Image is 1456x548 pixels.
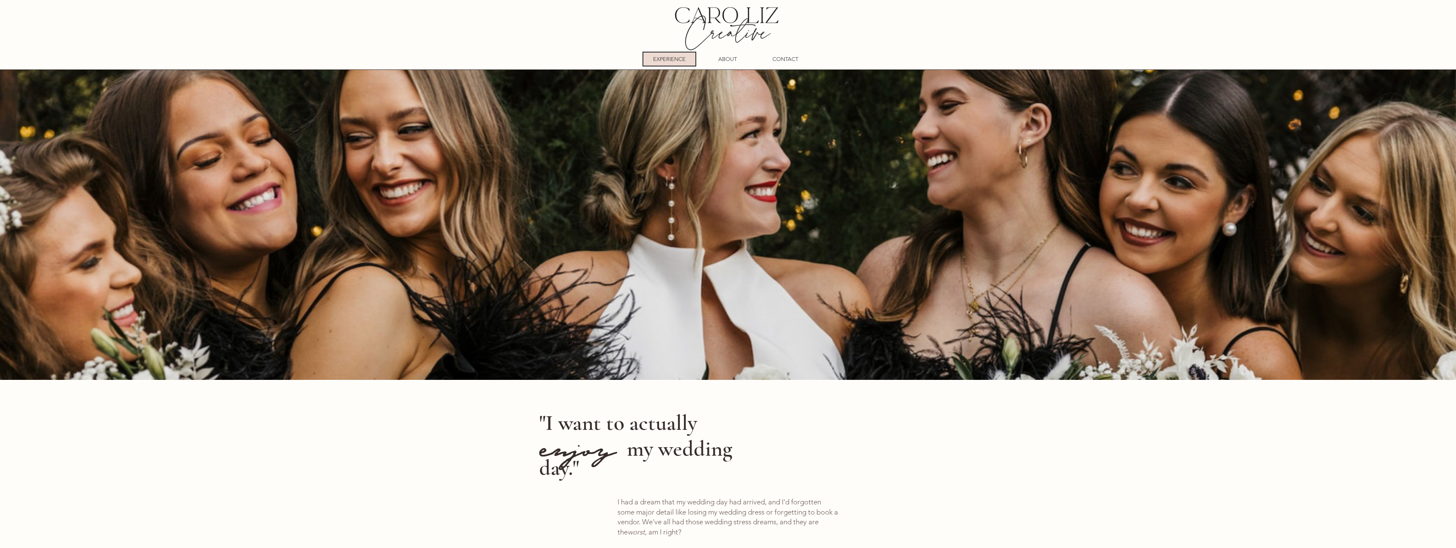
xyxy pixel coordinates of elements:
[772,53,798,66] p: CONTACT
[640,52,814,66] nav: Site
[758,52,812,66] a: CONTACT
[539,410,546,436] span: "
[653,53,686,66] p: EXPERIENCE
[700,52,754,66] a: ABOUT
[628,528,645,536] span: worst
[539,422,616,467] span: enjoy
[618,497,838,537] p: I had a dream that my wedding day had arrived, and I'd forgotten some major detail like losing my...
[718,53,737,66] p: ABOUT
[643,52,696,66] a: EXPERIENCE
[539,435,732,481] span: my wedding day."
[546,410,697,436] span: I want to actually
